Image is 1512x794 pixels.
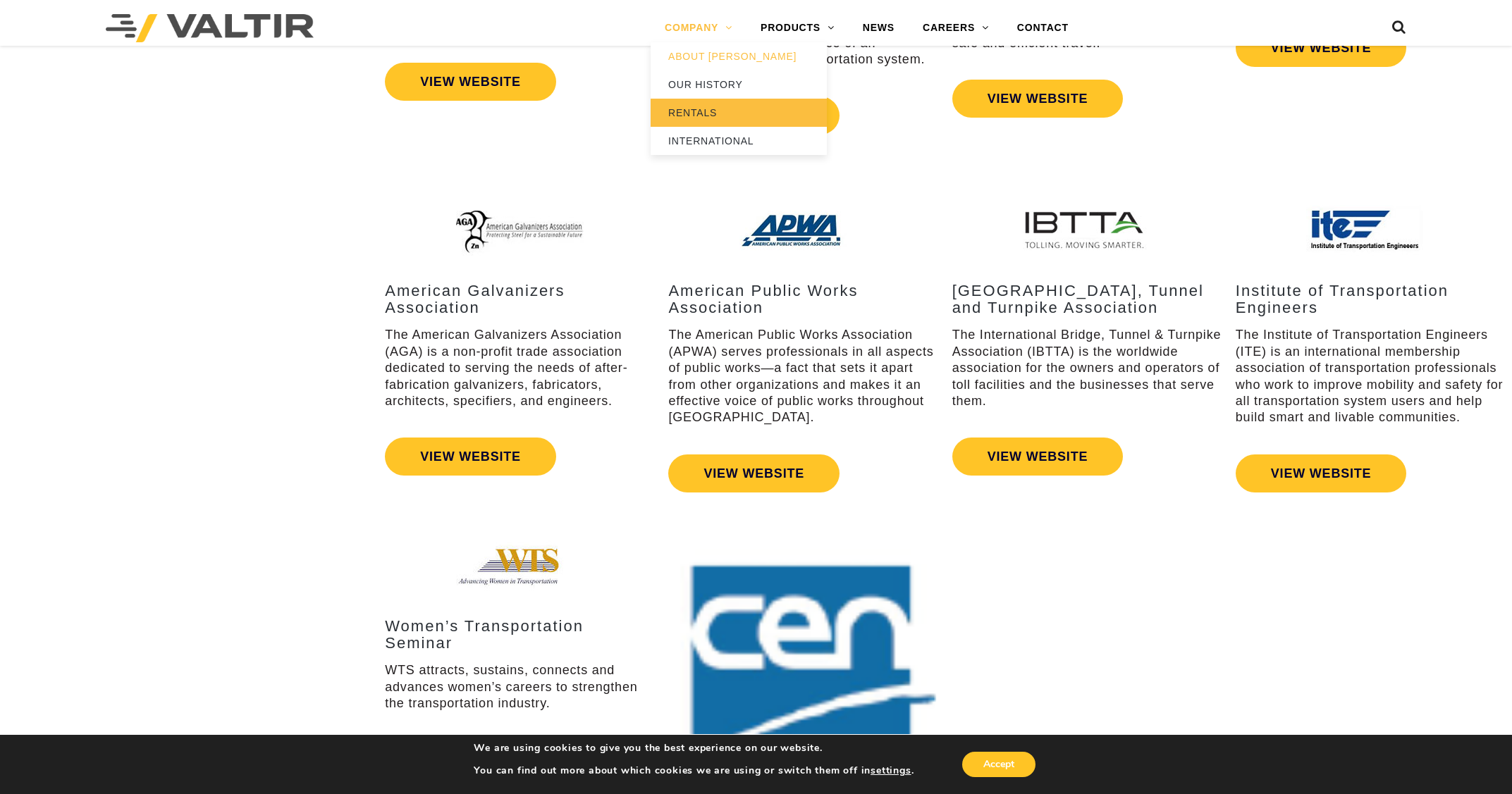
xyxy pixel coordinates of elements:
a: VIEW WEBSITE [385,438,556,476]
h3: Women’s Transportation Seminar [385,618,654,652]
img: Assn_IBTTA [1023,199,1150,261]
a: VIEW WEBSITE [1236,29,1407,67]
a: CONTACT [1003,14,1083,42]
a: VIEW WEBSITE [952,80,1124,118]
a: VIEW WEBSITE [385,63,556,101]
p: The American Public Works Association (APWA) serves professionals in all aspects of public works—... [668,327,938,426]
a: VIEW WEBSITE [668,454,840,492]
a: NEWS [849,14,909,42]
a: ABOUT [PERSON_NAME] [651,42,827,70]
p: You can find out more about which cookies we are using or switch them off in . [474,764,914,777]
a: INTERNATIONAL [651,127,827,155]
h3: Institute of Transportation Engineers [1236,283,1505,316]
p: WTS attracts, sustains, connects and advances women’s careers to strengthen the transportation in... [385,662,654,712]
p: The American Galvanizers Association (AGA) is a non-profit trade association dedicated to serving... [385,327,654,409]
img: Valtir [106,14,314,42]
a: VIEW WEBSITE [952,438,1124,476]
img: Assn_WTS [456,535,584,597]
p: The International Bridge, Tunnel & Turnpike Association (IBTTA) is the worldwide association for ... [952,327,1222,409]
a: VIEW WEBSITE [1236,454,1407,492]
a: OUR HISTORY [651,70,827,99]
button: settings [871,764,911,777]
a: PRODUCTS [746,14,849,42]
img: Assn_ITE [1306,199,1434,261]
p: The Institute of Transportation Engineers (ITE) is an international membership association of tra... [1236,327,1505,426]
a: COMPANY [651,14,746,42]
a: CAREERS [909,14,1003,42]
button: Accept [962,752,1035,777]
a: RENTALS [651,99,827,127]
h3: [GEOGRAPHIC_DATA], Tunnel and Turnpike Association [952,283,1222,316]
img: Assn_APWA [739,199,867,261]
h3: American Public Works Association [668,283,938,316]
p: We are using cookies to give you the best experience on our website. [474,742,914,755]
img: Assn_AGA [456,199,584,261]
h3: American Galvanizers Association [385,283,654,316]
